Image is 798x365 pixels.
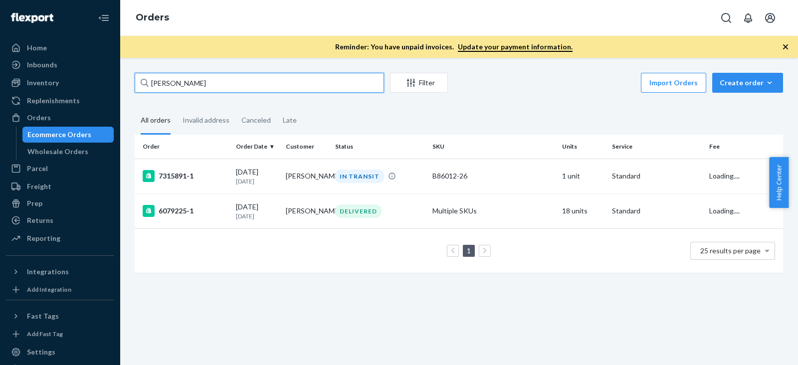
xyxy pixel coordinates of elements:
[705,193,783,228] td: Loading....
[720,78,776,88] div: Create order
[6,179,114,194] a: Freight
[183,107,229,133] div: Invalid address
[282,193,332,228] td: [PERSON_NAME]
[6,308,114,324] button: Fast Tags
[27,233,60,243] div: Reporting
[432,171,554,181] div: B86012-26
[612,206,701,216] p: Standard
[27,60,57,70] div: Inbounds
[6,230,114,246] a: Reporting
[232,135,282,159] th: Order Date
[236,202,278,220] div: [DATE]
[769,157,789,208] button: Help Center
[700,246,761,255] span: 25 results per page
[27,182,51,191] div: Freight
[11,13,53,23] img: Flexport logo
[27,96,80,106] div: Replenishments
[27,113,51,123] div: Orders
[6,344,114,360] a: Settings
[558,193,608,228] td: 18 units
[143,205,228,217] div: 6079225-1
[286,142,328,151] div: Customer
[428,135,558,159] th: SKU
[335,204,382,218] div: DELIVERED
[760,8,780,28] button: Open account menu
[27,347,55,357] div: Settings
[390,73,448,93] button: Filter
[458,42,573,52] a: Update your payment information.
[6,57,114,73] a: Inbounds
[641,73,706,93] button: Import Orders
[612,171,701,181] p: Standard
[135,135,232,159] th: Order
[22,144,114,160] a: Wholesale Orders
[143,170,228,182] div: 7315891-1
[465,246,473,255] a: Page 1 is your current page
[241,107,271,133] div: Canceled
[236,212,278,220] p: [DATE]
[27,164,48,174] div: Parcel
[6,161,114,177] a: Parcel
[27,330,63,338] div: Add Fast Tag
[608,135,705,159] th: Service
[335,170,384,183] div: IN TRANSIT
[27,311,59,321] div: Fast Tags
[331,135,428,159] th: Status
[136,12,169,23] a: Orders
[6,284,114,296] a: Add Integration
[27,198,42,208] div: Prep
[27,267,69,277] div: Integrations
[391,78,447,88] div: Filter
[236,167,278,185] div: [DATE]
[558,159,608,193] td: 1 unit
[283,107,297,133] div: Late
[94,8,114,28] button: Close Navigation
[282,159,332,193] td: [PERSON_NAME]
[712,73,783,93] button: Create order
[141,107,171,135] div: All orders
[27,215,53,225] div: Returns
[716,8,736,28] button: Open Search Box
[27,130,91,140] div: Ecommerce Orders
[6,93,114,109] a: Replenishments
[705,135,783,159] th: Fee
[27,78,59,88] div: Inventory
[6,75,114,91] a: Inventory
[705,159,783,193] td: Loading....
[738,8,758,28] button: Open notifications
[335,42,573,52] p: Reminder: You have unpaid invoices.
[6,195,114,211] a: Prep
[22,127,114,143] a: Ecommerce Orders
[6,212,114,228] a: Returns
[135,73,384,93] input: Search orders
[6,264,114,280] button: Integrations
[236,177,278,185] p: [DATE]
[428,193,558,228] td: Multiple SKUs
[27,43,47,53] div: Home
[558,135,608,159] th: Units
[6,110,114,126] a: Orders
[27,147,88,157] div: Wholesale Orders
[6,328,114,340] a: Add Fast Tag
[128,3,177,32] ol: breadcrumbs
[6,40,114,56] a: Home
[27,285,71,294] div: Add Integration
